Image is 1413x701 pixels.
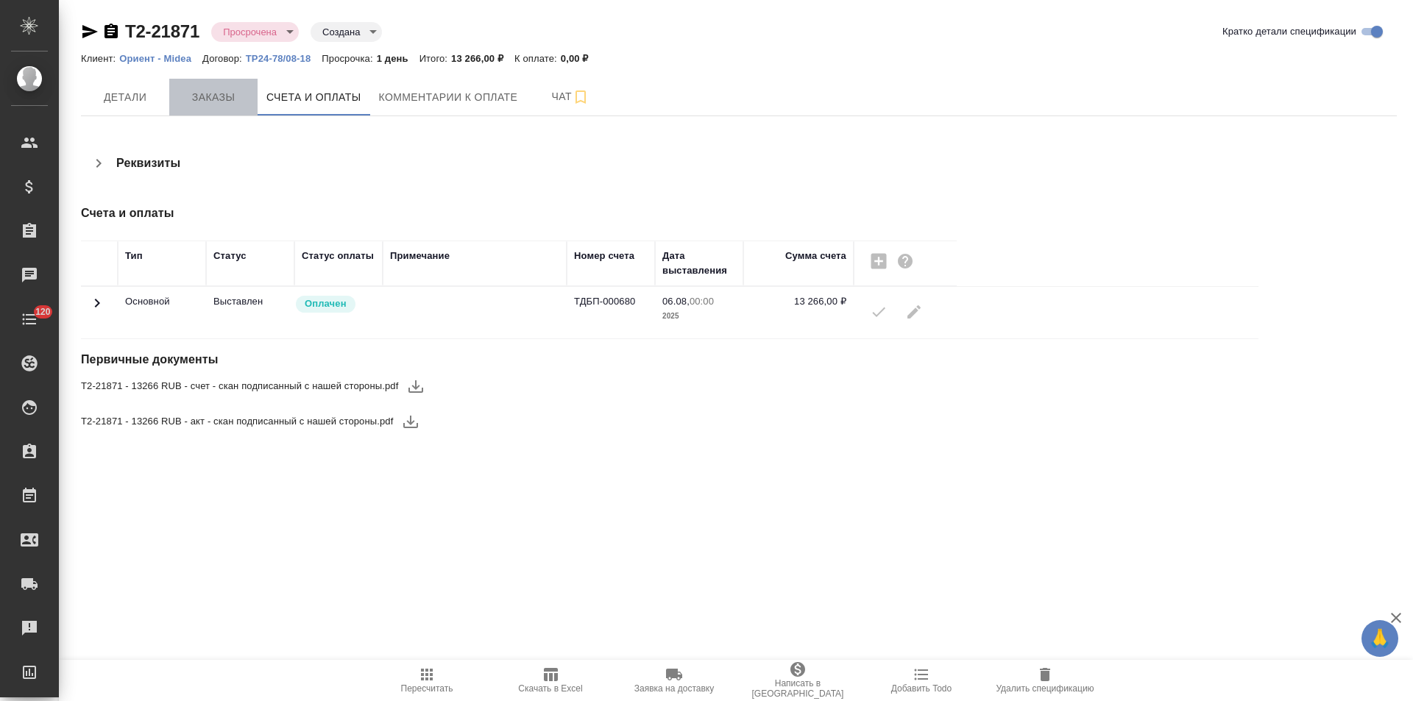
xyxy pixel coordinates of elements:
div: Примечание [390,249,450,263]
span: Чат [535,88,606,106]
p: Договор: [202,53,246,64]
p: К оплате: [514,53,561,64]
span: Комментарии к оплате [379,88,518,107]
div: Статус [213,249,247,263]
p: 00:00 [690,296,714,307]
div: Сумма счета [785,249,846,263]
button: 🙏 [1361,620,1398,657]
span: Заказы [178,88,249,107]
p: ТР24-78/08-18 [246,53,322,64]
span: 🙏 [1367,623,1392,654]
p: 1 день [377,53,419,64]
p: Оплачен [305,296,347,311]
a: Ориент - Midea [119,51,202,64]
p: 06.08, [662,296,690,307]
p: Все изменения в спецификации заблокированы [213,294,287,309]
span: Кратко детали спецификации [1222,24,1356,39]
h4: Счета и оплаты [81,204,958,222]
div: Статус оплаты [302,249,374,263]
td: 13 266,00 ₽ [743,287,854,338]
button: Просрочена [219,26,281,38]
div: Просрочена [311,22,382,42]
button: Скопировать ссылку для ЯМессенджера [81,23,99,40]
p: Итого: [419,53,451,64]
p: 2025 [662,309,736,324]
div: Тип [125,249,143,263]
button: Скопировать ссылку [102,23,120,40]
svg: Подписаться [572,88,589,106]
p: Клиент: [81,53,119,64]
td: ТДБП-000680 [567,287,655,338]
p: Просрочка: [322,53,376,64]
span: Toggle Row Expanded [88,303,106,314]
a: ТР24-78/08-18 [246,51,322,64]
div: Номер счета [574,249,634,263]
p: 0,00 ₽ [561,53,600,64]
td: Основной [118,287,206,338]
span: Т2-21871 - 13266 RUB - акт - скан подписанный с нашей стороны.pdf [81,414,393,429]
span: Счета и оплаты [266,88,361,107]
span: 120 [26,305,60,319]
h4: Первичные документы [81,351,958,369]
div: Просрочена [211,22,299,42]
button: Создана [318,26,364,38]
a: Т2-21871 [125,21,199,41]
h4: Реквизиты [116,154,180,172]
p: Ориент - Midea [119,53,202,64]
p: 13 266,00 ₽ [451,53,514,64]
span: Детали [90,88,160,107]
span: Т2-21871 - 13266 RUB - счет - скан подписанный с нашей стороны.pdf [81,379,398,394]
a: 120 [4,301,55,338]
div: Дата выставления [662,249,736,278]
